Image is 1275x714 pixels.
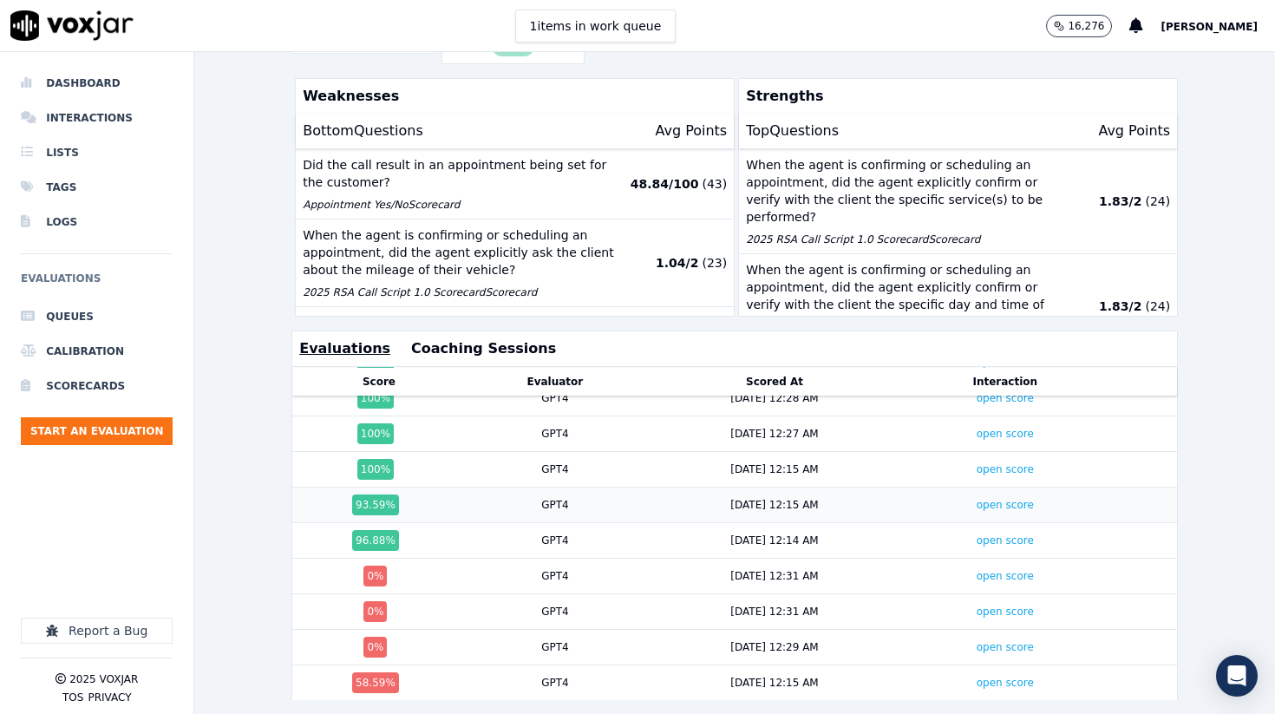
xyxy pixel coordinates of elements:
div: 0 % [363,637,387,658]
div: GPT4 [541,640,569,654]
div: GPT4 [541,498,569,512]
p: Strengths [739,79,1170,114]
button: Evaluator [527,375,584,389]
button: Coaching Sessions [411,338,556,359]
p: 16,276 [1068,19,1104,33]
a: Scorecards [21,369,173,403]
img: voxjar logo [10,10,134,41]
p: ( 43 ) [702,175,727,193]
p: 2025 RSA Call Script 1.0 Scorecard Scorecard [746,233,1064,246]
button: TOS [62,691,83,704]
p: Avg Points [655,121,727,141]
p: Top Questions [746,121,839,141]
p: Avg Points [1098,121,1170,141]
div: [DATE] 12:15 AM [730,498,818,512]
a: open score [977,428,1034,440]
div: 58.59 % [352,672,399,693]
a: open score [977,392,1034,404]
button: When the agent is confirming or scheduling an appointment, did the agent explicitly ask the clien... [296,219,734,307]
button: During the call, did the client repeat information because the agent misunderstood, or failed to ... [296,307,734,395]
a: open score [977,677,1034,689]
div: [DATE] 12:15 AM [730,462,818,476]
a: open score [977,606,1034,618]
button: 16,276 [1046,15,1129,37]
p: During the call, did the client repeat information because the agent misunderstood, or failed to ... [303,314,621,366]
div: GPT4 [541,569,569,583]
div: 93.59 % [352,495,399,515]
a: Interactions [21,101,173,135]
div: 100 % [357,459,394,480]
p: 1.04 / 2 [656,254,698,272]
button: Evaluations [299,338,390,359]
button: Did the call result in an appointment being set for the customer? Appointment Yes/NoScorecard 48.... [296,149,734,219]
button: Report a Bug [21,618,173,644]
p: When the agent is confirming or scheduling an appointment, did the agent explicitly ask the clien... [303,226,621,278]
p: 1.83 / 2 [1099,193,1141,210]
p: Bottom Questions [303,121,423,141]
div: [DATE] 12:31 AM [730,605,818,619]
a: Lists [21,135,173,170]
div: 96.88 % [352,530,399,551]
p: 2025 RSA Call Script 1.0 Scorecard Scorecard [303,285,621,299]
div: [DATE] 12:31 AM [730,569,818,583]
button: Privacy [88,691,131,704]
a: open score [977,570,1034,582]
button: Start an Evaluation [21,417,173,445]
button: When the agent is confirming or scheduling an appointment, did the agent explicitly confirm or ve... [739,149,1177,254]
button: Score [363,375,396,389]
button: When the agent is confirming or scheduling an appointment, did the agent explicitly confirm or ve... [739,254,1177,359]
a: open score [977,463,1034,475]
div: [DATE] 12:28 AM [730,391,818,405]
p: 1.83 / 2 [1099,298,1141,315]
span: [PERSON_NAME] [1161,21,1258,33]
div: 0 % [363,566,387,586]
a: Logs [21,205,173,239]
a: open score [977,499,1034,511]
p: Appointment Yes/No Scorecard [303,198,621,212]
p: ( 23 ) [702,254,727,272]
div: GPT4 [541,605,569,619]
a: open score [977,534,1034,547]
p: Weaknesses [296,79,727,114]
div: [DATE] 12:15 AM [730,676,818,690]
p: ( 24 ) [1145,193,1170,210]
a: open score [977,641,1034,653]
div: GPT4 [541,534,569,547]
p: Did the call result in an appointment being set for the customer? [303,156,621,191]
p: 48.84 / 100 [631,175,699,193]
button: [PERSON_NAME] [1161,16,1275,36]
a: Queues [21,299,173,334]
p: ( 24 ) [1145,298,1170,315]
div: GPT4 [541,391,569,405]
div: GPT4 [541,676,569,690]
div: 100 % [357,388,394,409]
div: 0 % [363,601,387,622]
div: Open Intercom Messenger [1216,655,1258,697]
button: Scored At [746,375,803,389]
div: [DATE] 12:14 AM [730,534,818,547]
a: Tags [21,170,173,205]
div: [DATE] 12:27 AM [730,427,818,441]
a: Dashboard [21,66,173,101]
p: When the agent is confirming or scheduling an appointment, did the agent explicitly confirm or ve... [746,261,1064,331]
button: Interaction [972,375,1037,389]
button: 16,276 [1046,15,1112,37]
div: GPT4 [541,427,569,441]
div: 100 % [357,423,394,444]
p: When the agent is confirming or scheduling an appointment, did the agent explicitly confirm or ve... [746,156,1064,226]
a: Calibration [21,334,173,369]
div: [DATE] 12:29 AM [730,640,818,654]
button: 1items in work queue [515,10,677,43]
div: GPT4 [541,462,569,476]
p: 2025 Voxjar [69,672,138,686]
h6: Evaluations [21,268,173,299]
